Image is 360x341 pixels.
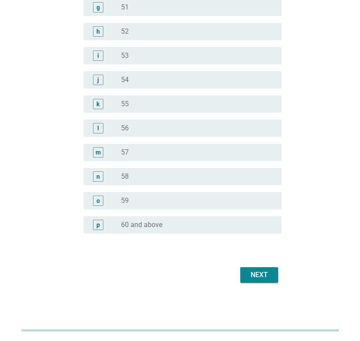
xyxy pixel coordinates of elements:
div: p [96,220,100,229]
label: 59 [121,196,129,205]
label: 60 and above [121,221,162,229]
label: 55 [121,100,129,108]
div: n [96,172,100,181]
label: 51 [121,3,129,12]
div: h [96,27,100,36]
div: Next [247,270,271,280]
div: m [96,148,101,157]
label: 58 [121,172,129,181]
label: 52 [121,27,129,36]
label: 56 [121,124,129,133]
button: Next [240,267,278,283]
div: i [97,51,99,60]
label: 57 [121,148,129,157]
div: j [97,75,99,84]
div: o [96,196,100,205]
label: 53 [121,51,129,60]
label: 54 [121,76,129,84]
div: l [97,123,99,133]
div: k [96,99,99,108]
div: g [96,3,100,12]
